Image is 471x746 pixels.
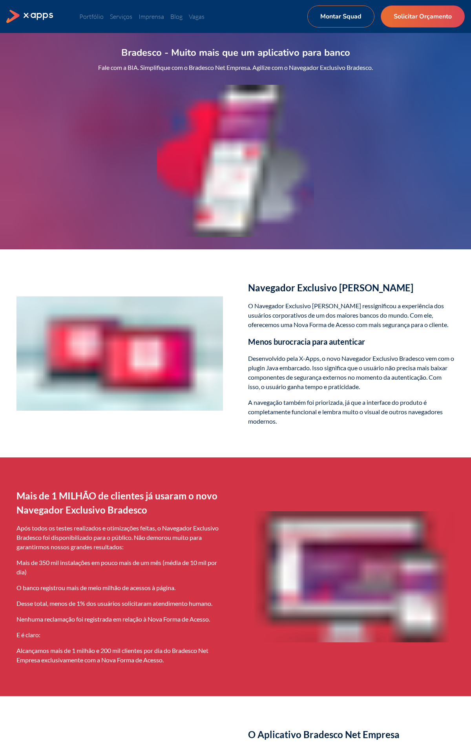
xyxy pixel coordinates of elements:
p: O Navegador Exclusivo [PERSON_NAME] ressignificou a experiência dos usuários corporativos de um d... [248,301,455,329]
a: Montar Squad [307,5,374,27]
h3: Menos burocracia para autenticar [248,336,455,347]
p: Alcançamos mais de 1 milhão e 200 mil clientes por dia do Bradesco Net Empresa exclusivamente com... [16,646,223,665]
p: E é claro: [16,630,223,640]
p: Após todos os testes realizados e otimizações feitas, o Navegador Exclusivo Bradesco foi disponib... [16,523,223,552]
a: Solicitar Orçamento [381,5,465,27]
p: Desenvolvido pela X-Apps, o novo Navegador Exclusivo Bradesco vem com o plugin Java embarcado. Is... [248,354,455,391]
p: Fale com a BIA. Simplifique com o Bradesco Net Empresa. Agilize com o Navegador Exclusivo Bradesco. [98,63,373,72]
a: Serviços [110,13,132,20]
p: O banco registrou mais de meio milhão de acessos à página. [16,583,223,592]
p: Desse total, menos de 1% dos usuários solicitaram atendimento humano. [16,599,223,608]
h2: Navegador Exclusivo [PERSON_NAME] [248,281,455,295]
h2: Mais de 1 MILHÃO de clientes já usaram o novo Navegador Exclusivo Bradesco [16,489,223,517]
p: Mais de 350 mil instalações em pouco mais de um mês (média de 10 mil por dia) [16,558,223,577]
a: Blog [170,13,183,20]
a: Vagas [189,13,204,20]
p: A navegação também foi priorizada, já que a interface do produto é completamente funcional e lemb... [248,398,455,426]
a: Imprensa [139,13,164,20]
h2: O Aplicativo Bradesco Net Empresa [248,728,455,742]
p: Nenhuma reclamação foi registrada em relação à Nova Forma de Acesso. [16,614,223,624]
a: Portfólio [79,13,104,20]
h1: Bradesco - Muito mais que um aplicativo para banco [121,46,350,60]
